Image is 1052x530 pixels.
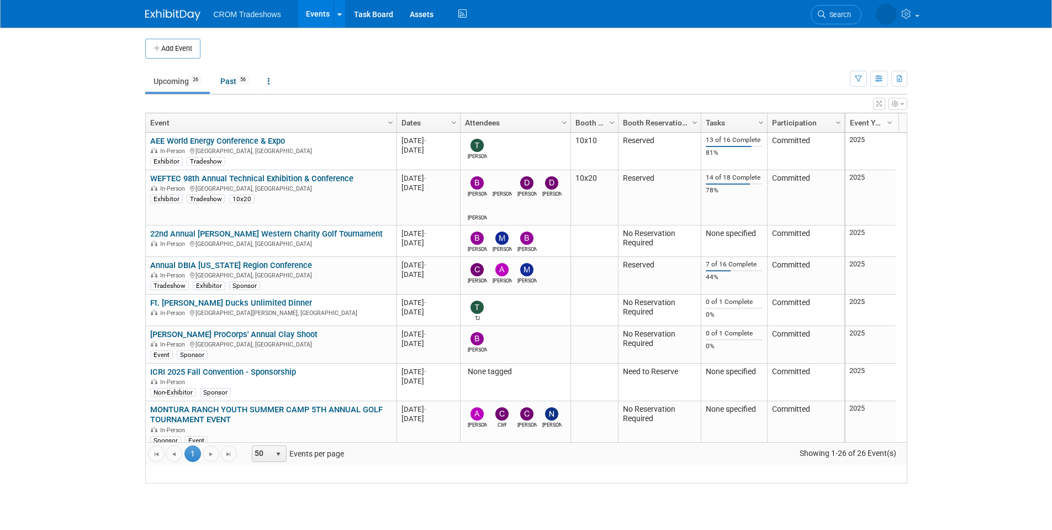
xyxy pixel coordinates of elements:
[690,118,699,127] span: Column Settings
[884,113,896,130] a: Column Settings
[152,450,161,459] span: Go to the first page
[184,445,201,462] span: 1
[170,450,178,459] span: Go to the previous page
[160,272,188,279] span: In-Person
[160,240,188,248] span: In-Person
[274,450,283,459] span: select
[706,174,762,182] div: 14 of 18 Complete
[237,76,249,84] span: 56
[401,238,455,248] div: [DATE]
[150,388,196,397] div: Non-Exhibitor
[845,257,896,295] td: 2025
[424,229,426,238] span: -
[575,113,611,132] a: Booth Size
[468,190,487,198] div: Bobby Oyenarte
[424,405,426,413] span: -
[845,326,896,364] td: 2025
[618,225,701,257] td: No Reservation Required
[160,148,188,155] span: In-Person
[706,367,762,377] div: None specified
[229,281,260,290] div: Sponsor
[160,185,188,192] span: In-Person
[767,364,844,401] td: Committed
[401,298,455,307] div: [DATE]
[517,190,537,198] div: Daniel Haugland
[401,329,455,339] div: [DATE]
[706,298,762,306] div: 0 of 1 Complete
[150,298,312,308] a: Ft. [PERSON_NAME] Ducks Unlimited Dinner
[145,9,200,20] img: ExhibitDay
[618,326,701,364] td: No Reservation Required
[424,330,426,338] span: -
[468,213,487,222] div: Kristin Elliott
[767,295,844,326] td: Committed
[468,276,487,285] div: Cameron Kenyon
[845,170,896,225] td: 2025
[401,307,455,317] div: [DATE]
[618,170,701,225] td: Reserved
[618,257,701,295] td: Reserved
[845,295,896,326] td: 2025
[193,281,225,290] div: Exhibitor
[401,174,455,183] div: [DATE]
[401,183,455,192] div: [DATE]
[145,39,200,59] button: Add Event
[767,401,844,449] td: Committed
[401,136,455,145] div: [DATE]
[495,176,509,190] img: Alan Raymond
[493,421,512,429] div: Cliff Dykes
[520,263,533,276] img: Michael Brandao
[471,176,484,190] img: Bobby Oyenarte
[150,229,383,239] a: 22nd Annual [PERSON_NAME] Western Charity Golf Tournament
[214,10,281,19] span: CROM Tradeshows
[468,345,487,354] div: Branden Peterson
[471,263,484,276] img: Cameron Kenyon
[767,170,844,225] td: Committed
[424,261,426,269] span: -
[520,176,533,190] img: Daniel Haugland
[618,364,701,401] td: Need to Reserve
[151,427,157,432] img: In-Person Event
[401,229,455,238] div: [DATE]
[493,276,512,285] div: Alexander Ciasca
[424,174,426,182] span: -
[150,436,181,445] div: Sponsor
[706,136,762,144] div: 13 of 16 Complete
[468,421,487,429] div: Alexander Ciasca
[401,376,455,386] div: [DATE]
[450,118,458,127] span: Column Settings
[520,407,533,421] img: Cameron Kenyon
[151,272,157,277] img: In-Person Event
[150,157,183,166] div: Exhibitor
[384,113,397,130] a: Column Settings
[177,350,208,359] div: Sponsor
[493,245,512,253] div: Myers Carpenter
[560,118,569,127] span: Column Settings
[618,295,701,326] td: No Reservation Required
[465,367,565,377] div: None tagged
[607,118,616,127] span: Column Settings
[150,113,389,132] a: Event
[558,113,570,130] a: Column Settings
[160,309,188,317] span: In-Person
[706,113,760,132] a: Tasks
[471,200,484,213] img: Kristin Elliott
[203,445,219,462] a: Go to the next page
[401,339,455,348] div: [DATE]
[757,118,765,127] span: Column Settings
[845,401,896,449] td: 2025
[520,232,533,245] img: Blake Roberts
[850,113,889,132] a: Event Year
[148,445,165,462] a: Go to the first page
[465,113,563,132] a: Attendees
[468,152,487,160] div: Tod Green
[145,71,210,92] a: Upcoming26
[706,311,762,319] div: 0%
[495,263,509,276] img: Alexander Ciasca
[618,401,701,449] td: No Reservation Required
[160,341,188,348] span: In-Person
[606,113,618,130] a: Column Settings
[150,350,173,359] div: Event
[832,113,844,130] a: Column Settings
[570,170,618,225] td: 10x20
